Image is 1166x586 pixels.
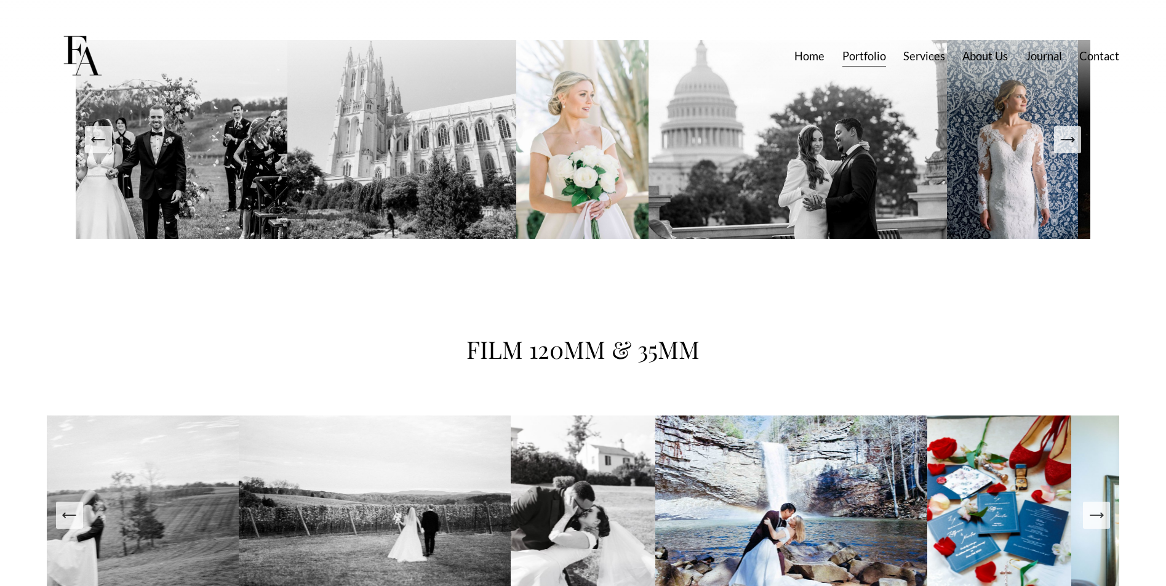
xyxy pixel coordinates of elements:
img: Frost Artistry [47,21,118,92]
a: About Us [962,45,1008,68]
a: Home [794,45,825,68]
a: Services [903,45,945,68]
img: website.jpg [287,40,516,239]
button: Previous Slide [56,502,83,529]
h1: FILM 120MM & 35MM [407,330,760,369]
button: Next Slide [1054,126,1081,153]
img: Z9C_7408.jpg [947,40,1078,239]
img: Z9C_4730.jpg [649,40,947,239]
a: Journal [1026,45,1062,68]
button: Previous Slide [85,126,112,153]
a: Contact [1079,45,1119,68]
button: Next Slide [1083,502,1110,529]
img: Z9A_1494.jpg [516,40,649,239]
a: Portfolio [842,45,886,68]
